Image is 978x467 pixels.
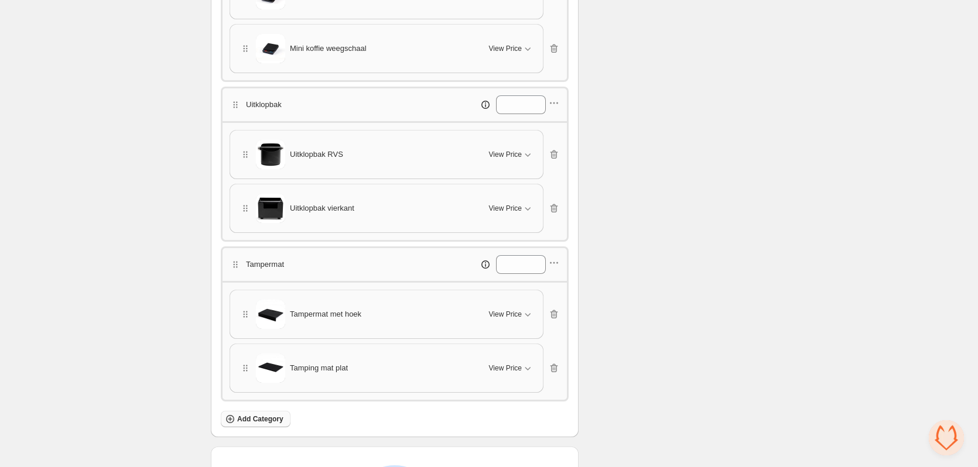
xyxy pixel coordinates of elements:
img: Mini koffie weegschaal [256,34,285,63]
span: Tampermat met hoek [290,308,361,320]
span: View Price [489,150,522,159]
span: View Price [489,363,522,373]
span: View Price [489,310,522,319]
p: Tampermat [246,259,284,270]
img: Uitklopbak vierkant [256,194,285,223]
span: Mini koffie weegschaal [290,43,367,54]
span: Add Category [237,414,283,424]
span: View Price [489,204,522,213]
p: Uitklopbak [246,99,282,111]
button: View Price [482,39,541,58]
span: Uitklopbak vierkant [290,202,354,214]
span: View Price [489,44,522,53]
img: Tamping mat plat [256,353,285,383]
div: Open de chat [929,420,964,455]
button: Add Category [221,411,290,427]
span: Tamping mat plat [290,362,348,374]
button: View Price [482,199,541,218]
button: View Price [482,305,541,324]
button: View Price [482,359,541,377]
img: Uitklopbak RVS [256,140,285,169]
img: Tampermat met hoek [256,300,285,329]
button: View Price [482,145,541,164]
span: Uitklopbak RVS [290,149,343,160]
